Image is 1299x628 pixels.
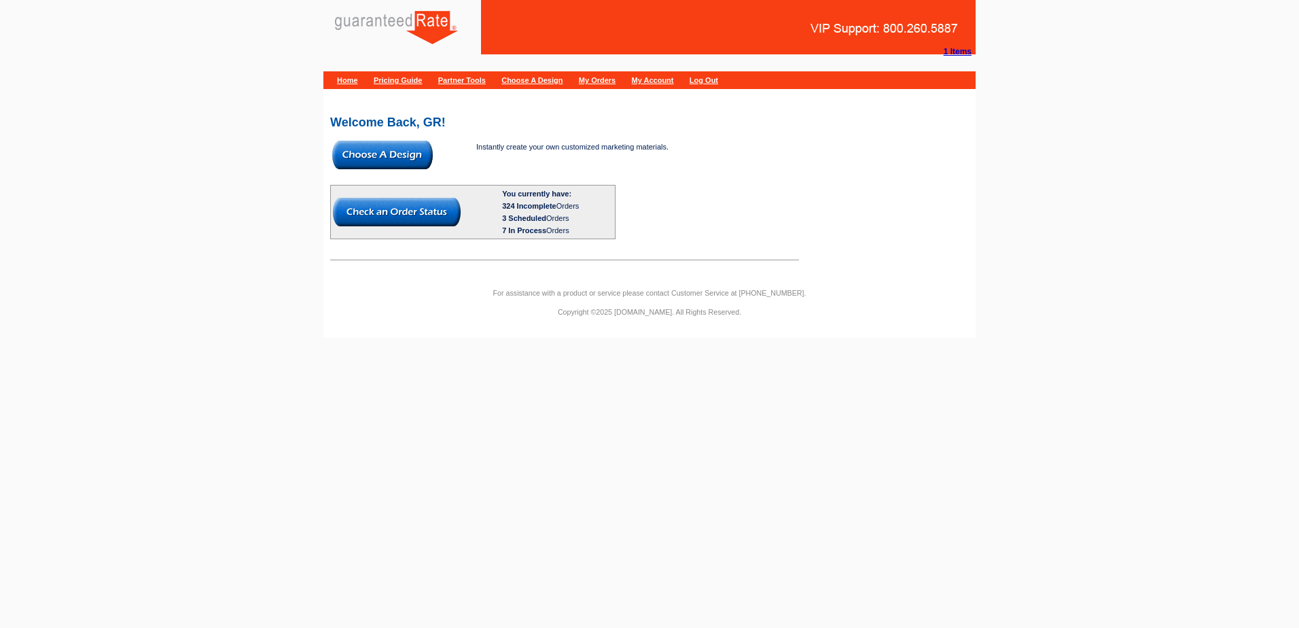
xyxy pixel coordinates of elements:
[579,76,616,84] a: My Orders
[476,143,669,151] span: Instantly create your own customized marketing materials.
[333,198,461,226] img: button-check-order-status.gif
[502,214,546,222] span: 3 Scheduled
[632,76,674,84] a: My Account
[337,76,358,84] a: Home
[323,287,976,299] p: For assistance with a product or service please contact Customer Service at [PHONE_NUMBER].
[502,190,571,198] b: You currently have:
[438,76,486,84] a: Partner Tools
[332,141,433,169] img: button-choose-design.gif
[323,306,976,318] p: Copyright ©2025 [DOMAIN_NAME]. All Rights Reserved.
[374,76,423,84] a: Pricing Guide
[944,47,972,56] strong: 1 Items
[690,76,718,84] a: Log Out
[502,226,546,234] span: 7 In Process
[330,116,969,128] h2: Welcome Back, GR!
[501,76,563,84] a: Choose A Design
[502,200,613,237] div: Orders Orders Orders
[502,202,556,210] span: 324 Incomplete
